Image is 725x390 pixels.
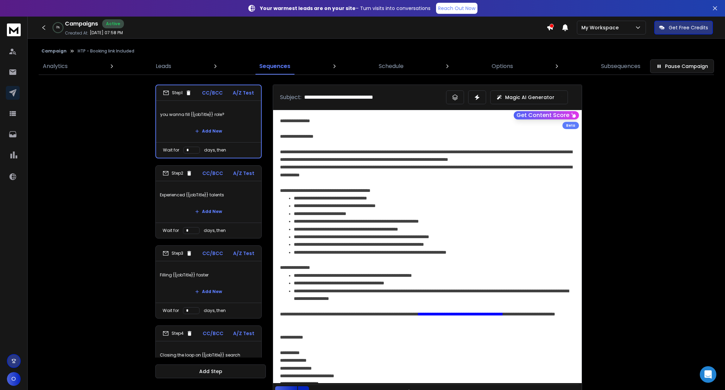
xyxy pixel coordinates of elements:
p: Subsequences [601,62,640,70]
div: Step 2 [163,170,192,176]
p: HTP - Booking link Included [78,48,134,54]
p: days, then [204,228,226,233]
p: Filling {{jobTitle}} faster [160,265,257,285]
li: Step3CC/BCCA/Z TestFilling {{jobTitle}} fasterAdd NewWait fordays, then [155,245,262,319]
p: CC/BCC [203,330,223,337]
button: Add Step [155,364,266,378]
a: Reach Out Now [436,3,477,14]
p: Leads [156,62,171,70]
div: Active [102,19,124,28]
p: Created At: [65,30,88,36]
div: Step 3 [163,250,192,256]
button: Add New [190,124,228,138]
p: A/Z Test [233,330,254,337]
a: Schedule [375,58,408,75]
button: Get Free Credits [654,21,713,35]
button: Magic AI Generator [490,90,568,104]
p: Sequences [259,62,290,70]
img: logo [7,23,21,36]
li: Step1CC/BCCA/Z Testyou wanna fill {{jobTitle}} role?Add NewWait fordays, then [155,85,262,158]
p: days, then [204,308,226,313]
p: Get Free Credits [669,24,708,31]
p: Wait for [163,308,179,313]
li: Step4CC/BCCA/Z TestClosing the loop on {{jobTitle}} searchAdd New [155,325,262,383]
p: CC/BCC [202,170,223,177]
p: Options [492,62,513,70]
p: [DATE] 07:58 PM [90,30,123,36]
p: A/Z Test [233,250,254,257]
li: Step2CC/BCCA/Z TestExperienced {{jobTitle}} talentsAdd NewWait fordays, then [155,165,262,238]
p: Schedule [379,62,404,70]
p: Closing the loop on {{jobTitle}} search [160,345,257,365]
h1: Campaigns [65,20,98,28]
p: My Workspace [581,24,621,31]
a: Analytics [39,58,72,75]
a: Sequences [255,58,294,75]
button: Get Content Score [514,111,579,119]
strong: Your warmest leads are on your site [260,5,356,12]
p: 0 % [56,26,60,30]
div: Step 4 [163,330,193,337]
button: Add New [190,205,228,218]
p: CC/BCC [202,89,223,96]
p: Reach Out Now [438,5,475,12]
button: Campaign [41,48,67,54]
p: Analytics [43,62,68,70]
button: Add New [190,285,228,299]
p: Experienced {{jobTitle}} talents [160,185,257,205]
a: Options [487,58,517,75]
p: Wait for [163,228,179,233]
a: Subsequences [597,58,645,75]
p: you wanna fill {{jobTitle}} role? [160,105,257,124]
p: – Turn visits into conversations [260,5,431,12]
div: Beta [562,122,579,129]
p: Wait for [163,147,179,153]
p: A/Z Test [233,170,254,177]
div: Step 1 [163,90,192,96]
button: O [7,372,21,386]
p: Magic AI Generator [505,94,554,101]
p: days, then [204,147,226,153]
div: Open Intercom Messenger [700,366,716,383]
button: Pause Campaign [650,59,714,73]
p: A/Z Test [233,89,254,96]
p: Subject: [280,93,301,101]
p: CC/BCC [202,250,223,257]
a: Leads [152,58,175,75]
